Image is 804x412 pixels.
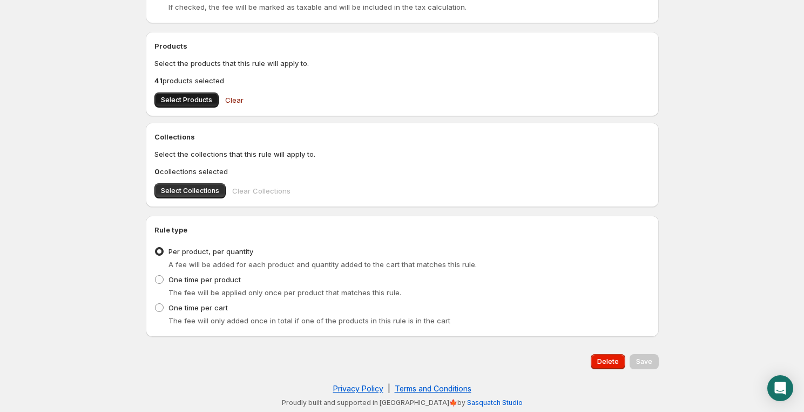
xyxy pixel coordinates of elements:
[154,76,163,85] b: 41
[388,384,390,393] span: |
[154,41,650,51] h2: Products
[154,75,650,86] p: products selected
[161,187,219,195] span: Select Collections
[168,247,253,256] span: Per product, per quantity
[154,92,219,108] button: Select Products
[168,260,477,269] span: A fee will be added for each product and quantity added to the cart that matches this rule.
[154,167,160,176] b: 0
[154,58,650,69] p: Select the products that this rule will apply to.
[467,398,523,407] a: Sasquatch Studio
[154,131,650,142] h2: Collections
[219,89,250,111] button: Clear
[168,288,401,297] span: The fee will be applied only once per product that matches this rule.
[168,303,228,312] span: One time per cart
[154,166,650,177] p: collections selected
[767,375,793,401] div: Open Intercom Messenger
[168,275,241,284] span: One time per product
[168,3,467,11] span: If checked, the fee will be marked as taxable and will be included in the tax calculation.
[154,183,226,198] button: Select Collections
[154,149,650,160] p: Select the collections that this rule will apply to.
[151,398,653,407] p: Proudly built and supported in [GEOGRAPHIC_DATA]🍁by
[161,96,212,104] span: Select Products
[225,95,244,105] span: Clear
[597,357,619,366] span: Delete
[395,384,471,393] a: Terms and Conditions
[591,354,625,369] button: Delete
[333,384,383,393] a: Privacy Policy
[154,224,650,235] h2: Rule type
[168,316,450,325] span: The fee will only added once in total if one of the products in this rule is in the cart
